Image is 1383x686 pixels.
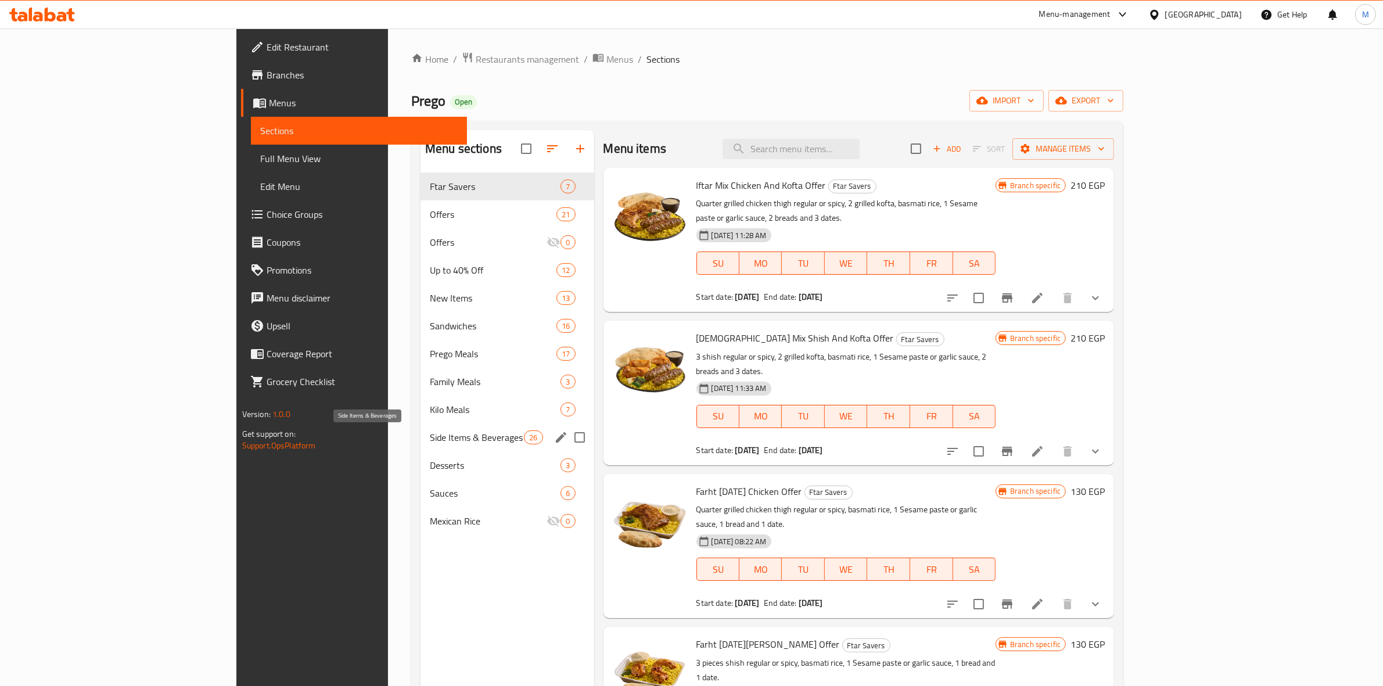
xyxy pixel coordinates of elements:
[739,405,782,428] button: MO
[1165,8,1242,21] div: [GEOGRAPHIC_DATA]
[967,592,991,616] span: Select to update
[993,590,1021,618] button: Branch-specific-item
[1082,590,1109,618] button: show more
[241,228,468,256] a: Coupons
[267,347,458,361] span: Coverage Report
[430,514,547,528] div: Mexican Rice
[707,230,771,241] span: [DATE] 11:28 AM
[764,595,796,610] span: End date:
[953,405,996,428] button: SA
[421,173,594,200] div: Ftar Savers7
[872,561,906,578] span: TH
[786,561,820,578] span: TU
[430,179,561,193] span: Ftar Savers
[702,561,735,578] span: SU
[430,403,561,416] span: Kilo Meals
[267,319,458,333] span: Upsell
[421,200,594,228] div: Offers21
[707,383,771,394] span: [DATE] 11:33 AM
[638,52,642,66] li: /
[561,237,574,248] span: 0
[702,255,735,272] span: SU
[561,179,575,193] div: items
[799,443,823,458] b: [DATE]
[993,437,1021,465] button: Branch-specific-item
[782,558,825,581] button: TU
[561,375,575,389] div: items
[430,458,561,472] span: Desserts
[430,235,547,249] span: Offers
[430,207,556,221] span: Offers
[604,140,667,157] h2: Menu items
[592,52,633,67] a: Menus
[939,284,967,312] button: sort-choices
[939,590,967,618] button: sort-choices
[1030,597,1044,611] a: Edit menu item
[958,255,992,272] span: SA
[557,209,574,220] span: 21
[782,252,825,275] button: TU
[241,312,468,340] a: Upsell
[829,561,863,578] span: WE
[421,396,594,423] div: Kilo Meals7
[969,90,1044,112] button: import
[696,289,734,304] span: Start date:
[421,284,594,312] div: New Items13
[1089,291,1102,305] svg: Show Choices
[829,255,863,272] span: WE
[1030,444,1044,458] a: Edit menu item
[953,558,996,581] button: SA
[829,179,876,193] span: Ftar Savers
[430,263,556,277] span: Up to 40% Off
[825,252,868,275] button: WE
[552,429,570,446] button: edit
[867,252,910,275] button: TH
[696,252,739,275] button: SU
[786,255,820,272] span: TU
[744,561,778,578] span: MO
[1362,8,1369,21] span: M
[561,486,575,500] div: items
[561,376,574,387] span: 3
[707,536,771,547] span: [DATE] 08:22 AM
[735,443,759,458] b: [DATE]
[867,405,910,428] button: TH
[613,330,687,404] img: Iftar Mix Shish And Kofta Offer
[843,639,890,652] span: Ftar Savers
[739,558,782,581] button: MO
[421,256,594,284] div: Up to 40% Off12
[958,561,992,578] span: SA
[872,408,906,425] span: TH
[430,430,524,444] span: Side Items & Beverages
[241,200,468,228] a: Choice Groups
[786,408,820,425] span: TU
[1071,330,1105,346] h6: 210 EGP
[904,137,928,161] span: Select section
[1071,636,1105,652] h6: 130 EGP
[696,196,996,225] p: Quarter grilled chicken thigh regular or spicy, 2 grilled kofta, basmati rice, 1 Sesame paste or ...
[242,438,316,453] a: Support.OpsPlatform
[967,286,991,310] span: Select to update
[1012,138,1114,160] button: Manage items
[696,635,840,653] span: Farht [DATE][PERSON_NAME] Offer
[910,252,953,275] button: FR
[421,228,594,256] div: Offers0
[696,558,739,581] button: SU
[782,405,825,428] button: TU
[557,321,574,332] span: 16
[260,152,458,166] span: Full Menu View
[241,368,468,396] a: Grocery Checklist
[1054,284,1082,312] button: delete
[764,443,796,458] span: End date:
[561,516,574,527] span: 0
[1054,437,1082,465] button: delete
[828,179,877,193] div: Ftar Savers
[561,235,575,249] div: items
[1039,8,1111,21] div: Menu-management
[251,145,468,173] a: Full Menu View
[696,502,996,531] p: Quarter grilled chicken thigh regular or spicy, basmati rice, 1 Sesame paste or garlic sauce, 1 b...
[1082,284,1109,312] button: show more
[260,124,458,138] span: Sections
